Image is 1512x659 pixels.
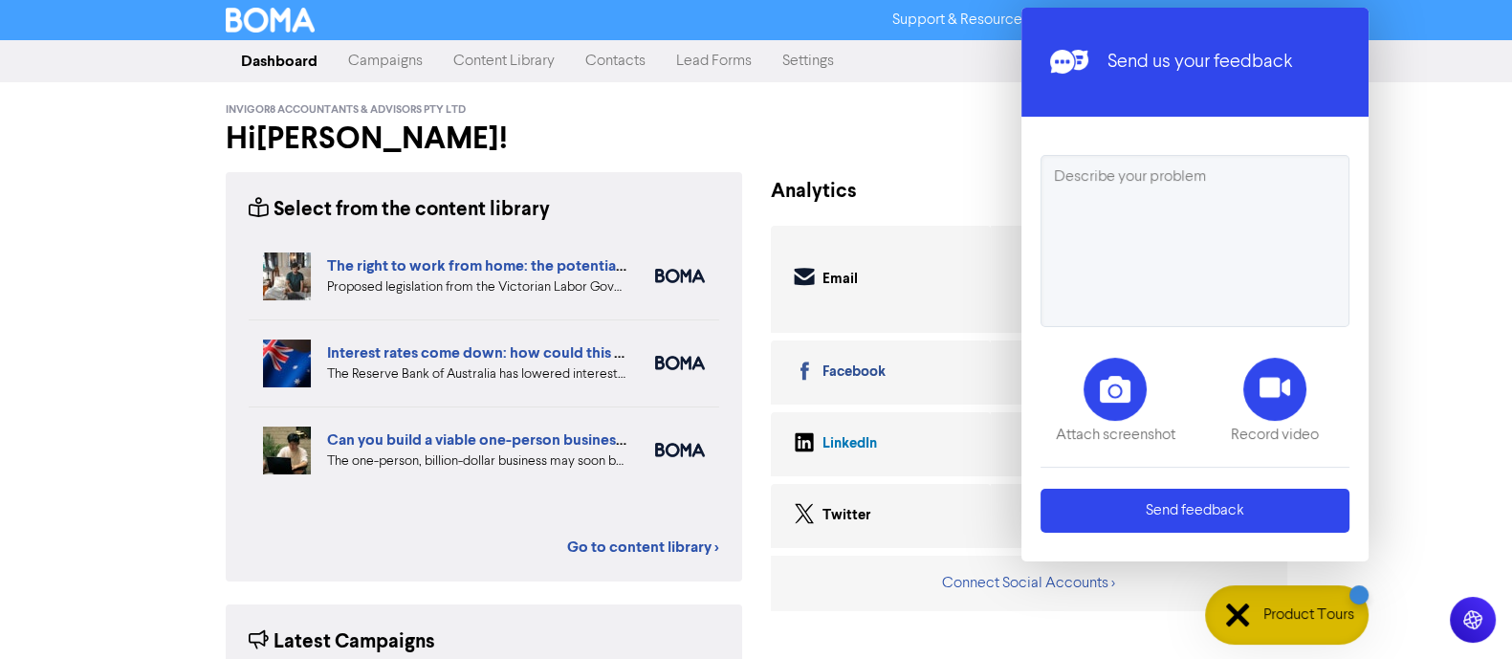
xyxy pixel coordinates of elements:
a: [PERSON_NAME] May Acera [1056,5,1286,35]
a: The right to work from home: the potential impact for your employees and business [327,256,898,275]
div: The one-person, billion-dollar business may soon become a reality. But what are the pros and cons... [327,451,626,472]
div: Analytics [771,177,833,207]
div: Twitter [822,505,871,527]
a: Dashboard [226,42,333,80]
div: LinkedIn [822,433,877,455]
a: Campaigns [333,42,438,80]
button: Connect Social Accounts > [941,571,1116,596]
div: Facebook [822,362,886,384]
a: Go to content library > [567,536,719,559]
h2: Hi [PERSON_NAME] ! [226,121,742,157]
div: Select from the content library [249,195,550,225]
a: Lead Forms [661,42,767,80]
img: BOMA Logo [226,8,316,33]
img: boma [655,269,705,283]
div: Latest Campaigns [249,627,435,657]
a: Interest rates come down: how could this affect your business finances? [327,343,821,362]
div: The Reserve Bank of Australia has lowered interest rates. What does a drop in interest rates mean... [327,364,626,384]
div: Proposed legislation from the Victorian Labor Government could offer your employees the right to ... [327,277,626,297]
a: Contacts [570,42,661,80]
div: Email [822,269,858,291]
a: Support & Resources [877,5,1056,35]
a: Settings [767,42,849,80]
img: boma [655,356,705,370]
span: Invigor8 Accountants & Advisors Pty Ltd [226,103,466,117]
a: Can you build a viable one-person business? [327,430,629,450]
a: Content Library [438,42,570,80]
iframe: Chat Widget [1416,567,1512,659]
img: boma [655,443,705,457]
